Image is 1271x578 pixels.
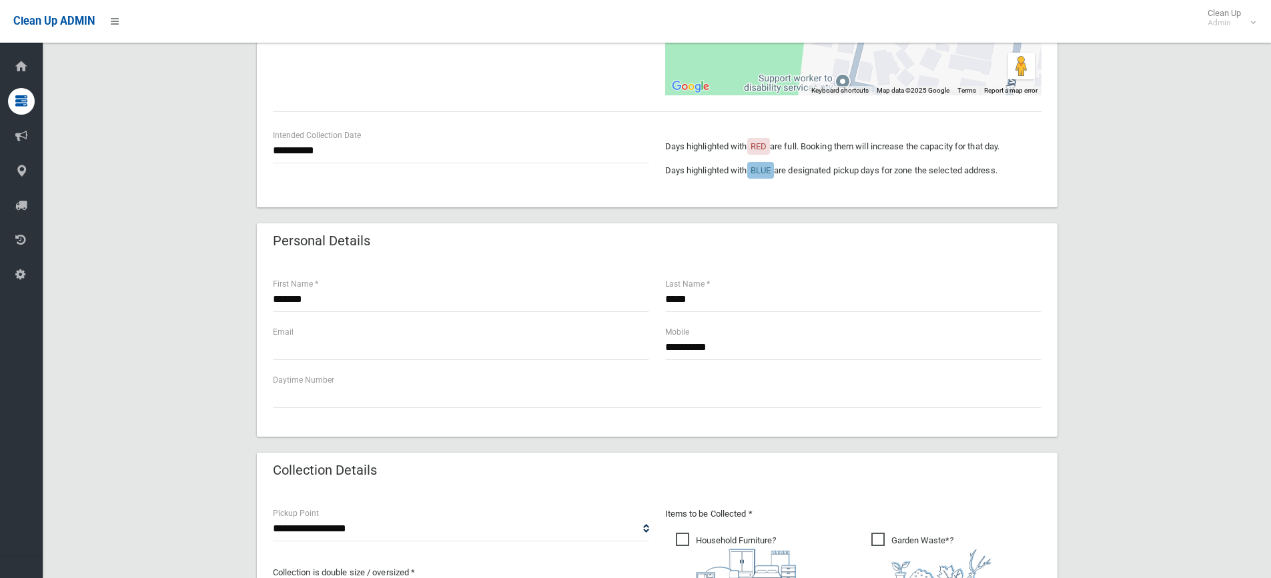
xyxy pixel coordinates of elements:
header: Collection Details [257,457,393,483]
a: Report a map error [984,87,1037,94]
span: RED [751,141,767,151]
button: Drag Pegman onto the map to open Street View [1008,53,1035,79]
p: Items to be Collected * [665,506,1041,522]
small: Admin [1208,18,1241,28]
a: Terms [957,87,976,94]
span: Clean Up [1201,8,1254,28]
span: BLUE [751,165,771,175]
p: Days highlighted with are full. Booking them will increase the capacity for that day. [665,139,1041,155]
img: Google [669,78,713,95]
p: Days highlighted with are designated pickup days for zone the selected address. [665,163,1041,179]
button: Keyboard shortcuts [811,86,869,95]
span: Clean Up ADMIN [13,15,95,27]
a: Open this area in Google Maps (opens a new window) [669,78,713,95]
span: Map data ©2025 Google [877,87,949,94]
header: Personal Details [257,228,386,254]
